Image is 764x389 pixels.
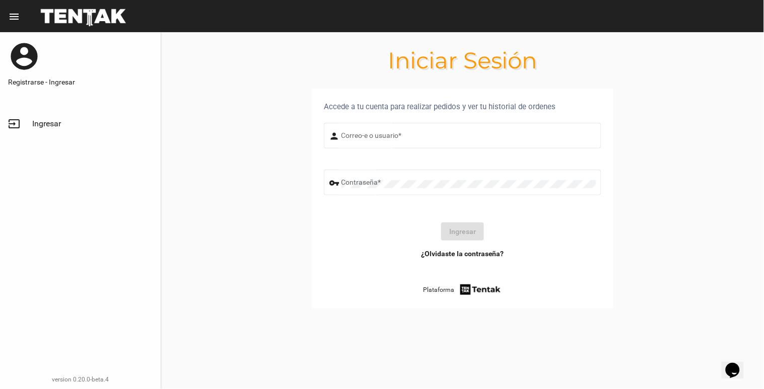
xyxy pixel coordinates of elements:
[161,52,764,68] h1: Iniciar Sesión
[8,118,20,130] mat-icon: input
[441,222,484,241] button: Ingresar
[423,285,454,295] span: Plataforma
[329,130,341,142] mat-icon: person
[423,283,502,296] a: Plataforma
[329,177,341,189] mat-icon: vpn_key
[8,77,153,87] a: Registrarse - Ingresar
[459,283,502,296] img: tentak-firm.png
[722,349,754,379] iframe: chat widget
[32,119,61,129] span: Ingresar
[421,249,504,259] a: ¿Olvidaste la contraseña?
[8,40,40,72] mat-icon: account_circle
[8,11,20,23] mat-icon: menu
[8,374,153,384] div: version 0.20.0-beta.4
[324,101,601,113] div: Accede a tu cuenta para realizar pedidos y ver tu historial de ordenes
